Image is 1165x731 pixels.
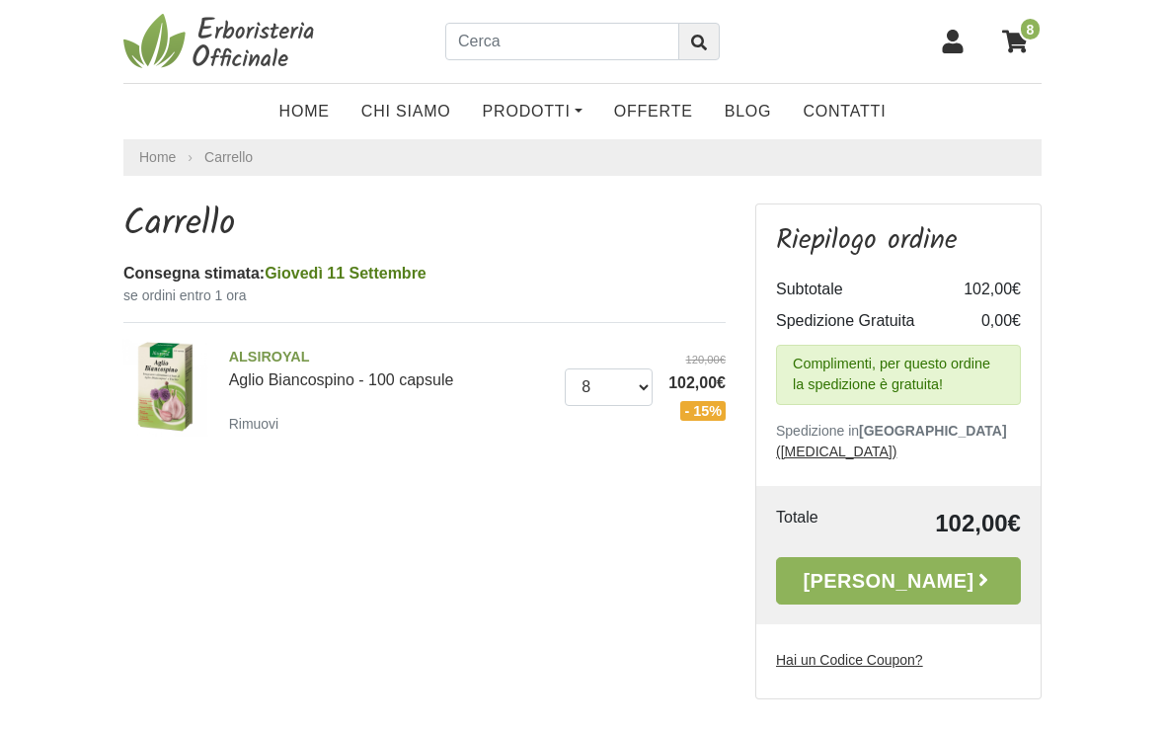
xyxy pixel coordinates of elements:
label: Hai un Codice Coupon? [776,650,923,671]
img: Aglio Biancospino - 100 capsule [116,339,214,437]
td: Subtotale [776,274,942,305]
a: Prodotti [467,92,598,131]
b: [GEOGRAPHIC_DATA] [859,423,1007,439]
nav: breadcrumb [123,139,1042,176]
a: Chi Siamo [346,92,467,131]
a: Carrello [204,149,253,165]
td: 0,00€ [942,305,1021,337]
span: ALSIROYAL [229,347,551,368]
a: Home [139,147,176,168]
a: OFFERTE [598,92,709,131]
a: 8 [992,17,1042,66]
a: Home [264,92,346,131]
a: ALSIROYALAglio Biancospino - 100 capsule [229,347,551,388]
span: - 15% [680,401,726,421]
span: Giovedì 11 Settembre [265,265,427,282]
small: Rimuovi [229,416,279,432]
span: 102,00€ [667,371,726,395]
div: Consegna stimata: [123,262,726,285]
td: Totale [776,506,857,541]
h3: Riepilogo ordine [776,224,1021,258]
span: 8 [1019,17,1042,41]
td: 102,00€ [857,506,1021,541]
u: Hai un Codice Coupon? [776,652,923,668]
a: Blog [709,92,788,131]
small: se ordini entro 1 ora [123,285,726,306]
p: Spedizione in [776,421,1021,462]
div: Complimenti, per questo ordine la spedizione è gratuita! [776,345,1021,405]
h1: Carrello [123,203,726,246]
del: 120,00€ [667,352,726,368]
a: [PERSON_NAME] [776,557,1021,605]
input: Cerca [445,23,679,60]
td: Spedizione Gratuita [776,305,942,337]
a: ([MEDICAL_DATA]) [776,444,896,459]
td: 102,00€ [942,274,1021,305]
img: Erboristeria Officinale [123,12,321,71]
a: Contatti [787,92,901,131]
a: Rimuovi [229,411,287,436]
